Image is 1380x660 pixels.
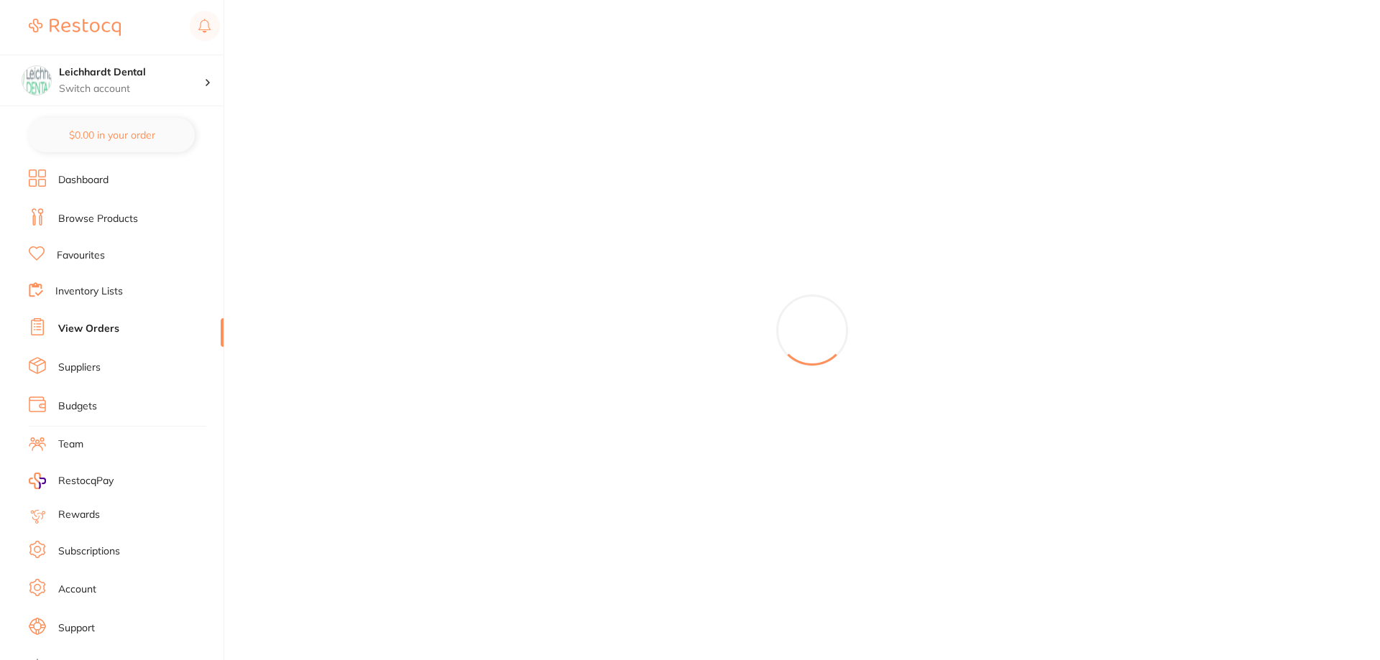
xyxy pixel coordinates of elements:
[59,82,204,96] p: Switch account
[58,212,138,226] a: Browse Products
[29,19,121,36] img: Restocq Logo
[58,544,120,559] a: Subscriptions
[29,473,46,489] img: RestocqPay
[58,508,100,522] a: Rewards
[58,361,101,375] a: Suppliers
[58,399,97,414] a: Budgets
[58,173,109,187] a: Dashboard
[29,11,121,44] a: Restocq Logo
[58,437,83,452] a: Team
[57,248,105,263] a: Favourites
[58,474,114,488] span: RestocqPay
[22,66,51,95] img: Leichhardt Dental
[58,621,95,636] a: Support
[58,582,96,597] a: Account
[29,473,114,489] a: RestocqPay
[29,118,195,152] button: $0.00 in your order
[59,65,204,80] h4: Leichhardt Dental
[58,322,119,336] a: View Orders
[55,284,123,299] a: Inventory Lists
